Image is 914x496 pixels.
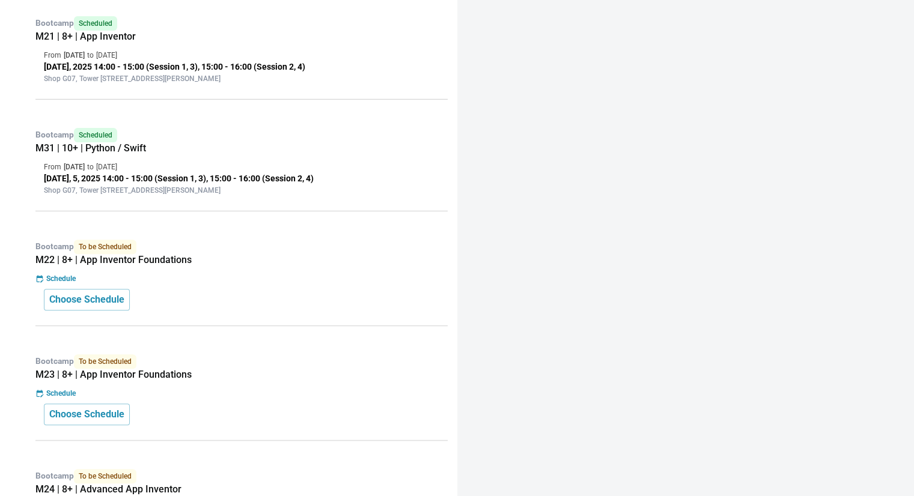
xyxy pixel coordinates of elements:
h5: M22 | 8+ | App Inventor Foundations [35,254,448,266]
p: to [87,162,94,172]
p: [DATE], 2025 14:00 - 15:00 (Session 1, 3), 15:00 - 16:00 (Session 2, 4) [44,61,439,73]
p: Bootcamp [35,16,448,31]
p: to [87,50,94,61]
h5: M21 | 8+ | App Inventor [35,31,448,43]
p: Bootcamp [35,469,448,483]
span: To be Scheduled [74,354,136,369]
p: Choose Schedule [49,407,124,422]
button: Choose Schedule [44,404,130,425]
span: To be Scheduled [74,240,136,254]
p: From [44,162,61,172]
p: Choose Schedule [49,292,124,307]
p: [DATE] [64,50,85,61]
p: [DATE] [96,162,117,172]
button: Choose Schedule [44,289,130,310]
p: Bootcamp [35,128,448,142]
p: [DATE], 5, 2025 14:00 - 15:00 (Session 1, 3), 15:00 - 16:00 (Session 2, 4) [44,172,439,185]
p: Bootcamp [35,240,448,254]
h5: M31 | 10+ | Python / Swift [35,142,448,154]
p: Shop G07, Tower [STREET_ADDRESS][PERSON_NAME] [44,73,439,84]
span: Scheduled [74,16,117,31]
p: [DATE] [96,50,117,61]
p: Shop G07, Tower [STREET_ADDRESS][PERSON_NAME] [44,185,439,196]
p: [DATE] [64,162,85,172]
span: To be Scheduled [74,469,136,483]
p: Schedule [46,388,76,399]
h5: M24 | 8+ | Advanced App Inventor [35,483,448,495]
span: Scheduled [74,128,117,142]
h5: M23 | 8+ | App Inventor Foundations [35,369,448,381]
p: Schedule [46,273,76,284]
p: From [44,50,61,61]
p: Bootcamp [35,354,448,369]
